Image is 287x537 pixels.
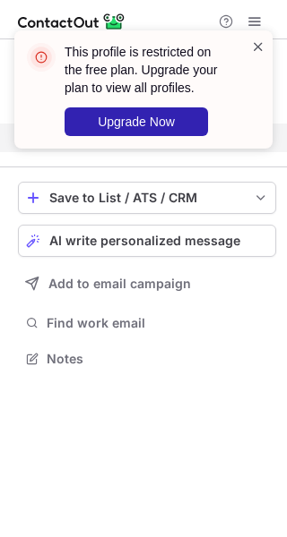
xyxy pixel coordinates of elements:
img: error [27,43,56,72]
span: Upgrade Now [98,115,175,129]
button: save-profile-one-click [18,182,276,214]
button: AI write personalized message [18,225,276,257]
button: Add to email campaign [18,268,276,300]
span: Notes [47,351,269,367]
button: Upgrade Now [65,107,208,136]
img: ContactOut v5.3.10 [18,11,126,32]
span: AI write personalized message [49,234,240,248]
span: Add to email campaign [48,277,191,291]
button: Find work email [18,311,276,336]
button: Notes [18,346,276,371]
span: Find work email [47,315,269,331]
div: Save to List / ATS / CRM [49,191,245,205]
header: This profile is restricted on the free plan. Upgrade your plan to view all profiles. [65,43,230,97]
